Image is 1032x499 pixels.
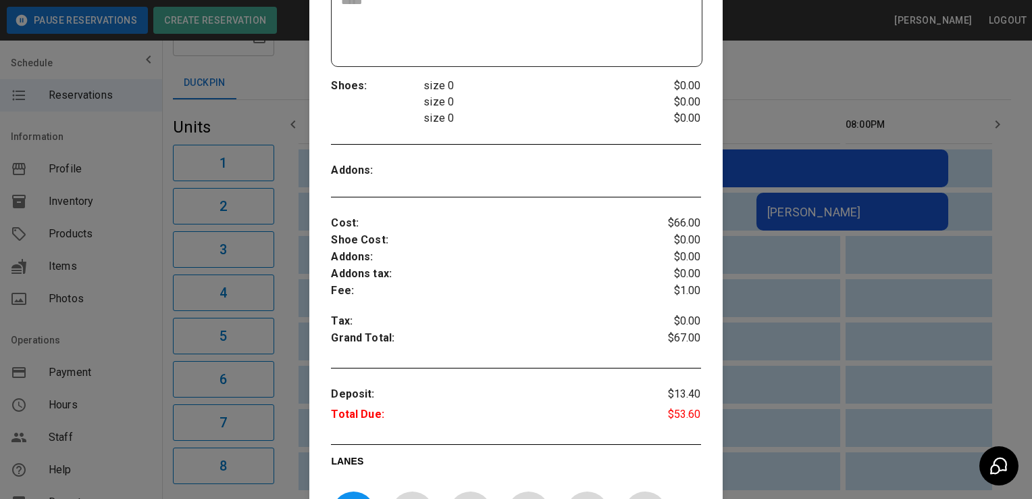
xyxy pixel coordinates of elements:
p: Grand Total : [331,330,639,350]
p: $13.40 [639,386,700,406]
p: size 0 [423,110,639,126]
p: Fee : [331,283,639,300]
p: $0.00 [639,266,700,283]
p: Tax : [331,313,639,330]
p: $0.00 [639,232,700,249]
p: $0.00 [639,249,700,266]
p: $66.00 [639,215,700,232]
p: $53.60 [639,406,700,427]
p: size 0 [423,94,639,110]
p: Addons tax : [331,266,639,283]
p: $0.00 [639,94,700,110]
p: Shoes : [331,78,423,95]
p: Total Due : [331,406,639,427]
p: $0.00 [639,313,700,330]
p: $1.00 [639,283,700,300]
p: Shoe Cost : [331,232,639,249]
p: Deposit : [331,386,639,406]
p: $67.00 [639,330,700,350]
p: size 0 [423,78,639,94]
p: $0.00 [639,110,700,126]
p: $0.00 [639,78,700,94]
p: Cost : [331,215,639,232]
p: Addons : [331,249,639,266]
p: Addons : [331,162,423,179]
p: LANES [331,454,700,473]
